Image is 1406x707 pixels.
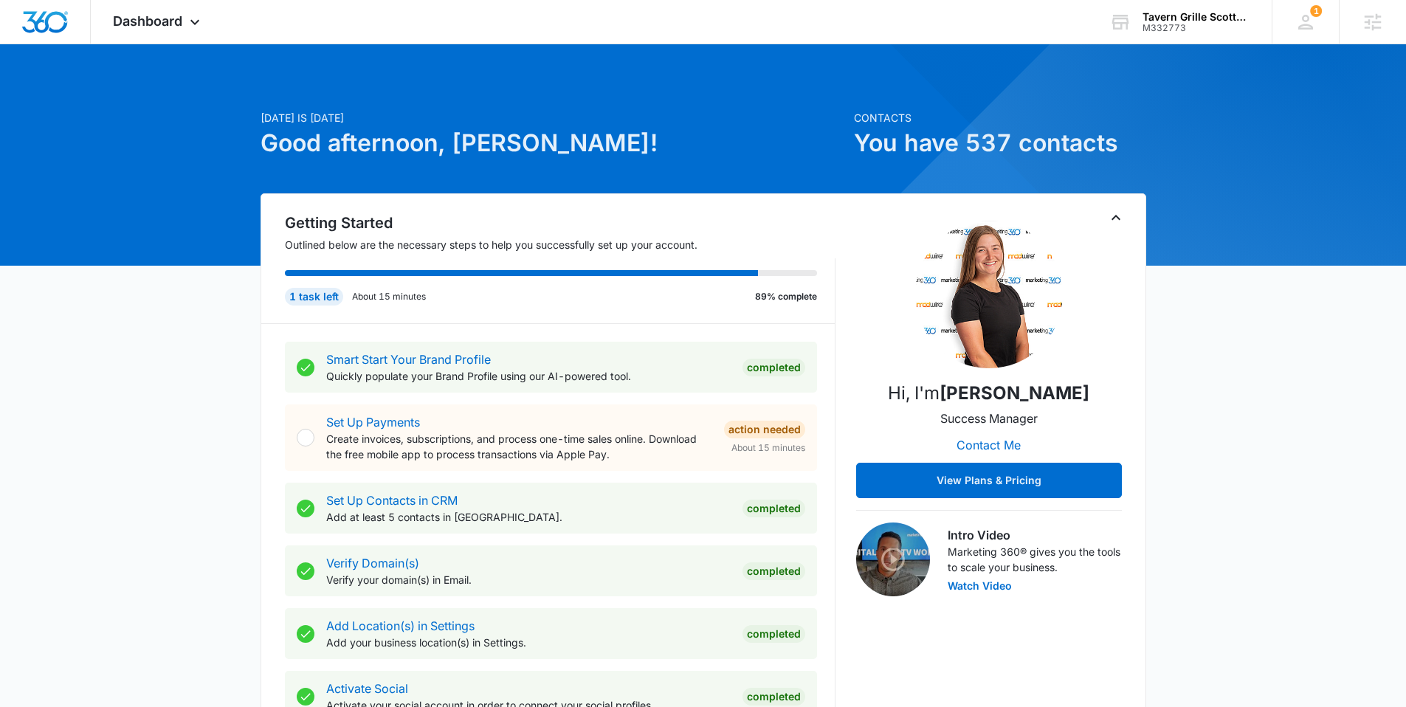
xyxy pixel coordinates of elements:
[755,290,817,303] p: 89% complete
[352,290,426,303] p: About 15 minutes
[742,359,805,376] div: Completed
[942,427,1035,463] button: Contact Me
[326,556,419,570] a: Verify Domain(s)
[261,125,845,161] h1: Good afternoon, [PERSON_NAME]!
[113,13,182,29] span: Dashboard
[1310,5,1322,17] span: 1
[326,635,731,650] p: Add your business location(s) in Settings.
[940,382,1089,404] strong: [PERSON_NAME]
[285,237,835,252] p: Outlined below are the necessary steps to help you successfully set up your account.
[326,368,731,384] p: Quickly populate your Brand Profile using our AI-powered tool.
[854,110,1146,125] p: Contacts
[888,380,1089,407] p: Hi, I'm
[742,562,805,580] div: Completed
[326,618,475,633] a: Add Location(s) in Settings
[1310,5,1322,17] div: notifications count
[326,572,731,587] p: Verify your domain(s) in Email.
[948,581,1012,591] button: Watch Video
[261,110,845,125] p: [DATE] is [DATE]
[742,500,805,517] div: Completed
[1143,23,1250,33] div: account id
[1107,209,1125,227] button: Toggle Collapse
[326,681,408,696] a: Activate Social
[724,421,805,438] div: Action Needed
[948,544,1122,575] p: Marketing 360® gives you the tools to scale your business.
[285,288,343,306] div: 1 task left
[948,526,1122,544] h3: Intro Video
[940,410,1038,427] p: Success Manager
[326,493,458,508] a: Set Up Contacts in CRM
[856,523,930,596] img: Intro Video
[1143,11,1250,23] div: account name
[326,352,491,367] a: Smart Start Your Brand Profile
[326,431,712,462] p: Create invoices, subscriptions, and process one-time sales online. Download the free mobile app t...
[854,125,1146,161] h1: You have 537 contacts
[915,221,1063,368] img: Kinsey Smith
[856,463,1122,498] button: View Plans & Pricing
[742,688,805,706] div: Completed
[742,625,805,643] div: Completed
[731,441,805,455] span: About 15 minutes
[326,509,731,525] p: Add at least 5 contacts in [GEOGRAPHIC_DATA].
[326,415,420,430] a: Set Up Payments
[285,212,835,234] h2: Getting Started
